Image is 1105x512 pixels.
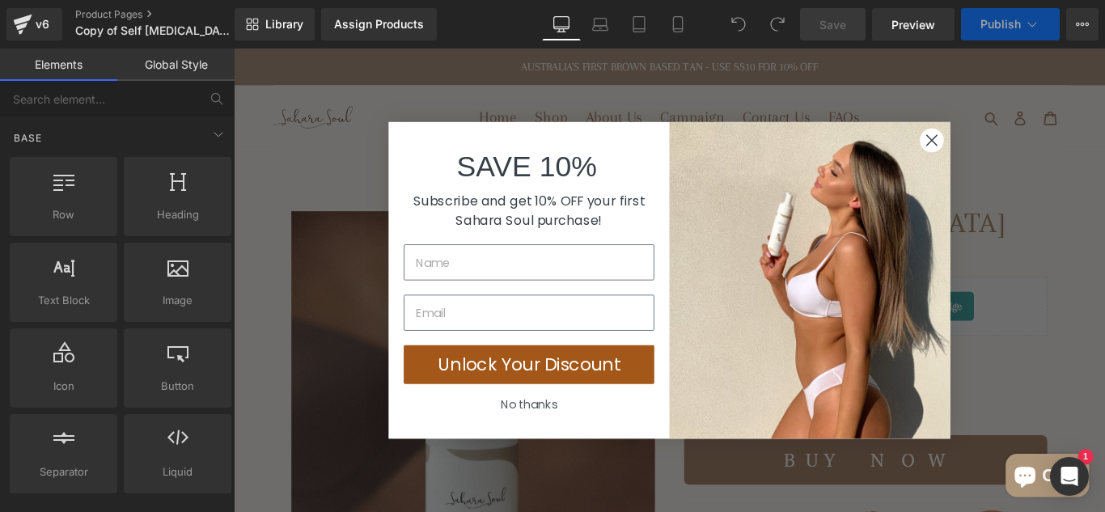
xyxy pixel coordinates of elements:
a: New Library [235,8,315,40]
div: Assign Products [334,18,424,31]
span: Text Block [15,292,112,309]
div: Open Intercom Messenger [1050,457,1089,496]
div: v6 [32,14,53,35]
a: Mobile [658,8,697,40]
a: Laptop [581,8,620,40]
a: Preview [872,8,955,40]
button: Unlock Your Discount [191,333,472,377]
span: Row [15,206,112,223]
button: More [1066,8,1099,40]
span: Image [129,292,227,309]
a: Product Pages [75,8,261,21]
button: Close dialog [770,89,798,117]
a: Global Style [117,49,235,81]
button: Redo [761,8,794,40]
span: Save [819,16,846,33]
span: Preview [891,16,935,33]
input: Email [191,277,472,317]
a: v6 [6,8,62,40]
button: Publish [961,8,1060,40]
span: Publish [980,18,1021,31]
a: Tablet [620,8,658,40]
span: Separator [15,463,112,480]
span: Library [265,17,303,32]
span: Copy of Self [MEDICAL_DATA] Foam 1 - 10k Call - Warda [75,24,231,37]
img: 2581ed4c-e9bb-4fb9-91a4-fb1e9a2260b4.jpeg [489,83,805,438]
input: Name [191,220,472,260]
button: No thanks [191,385,472,416]
span: Subscribe and get 10% OFF your first Sahara Soul purchase! [202,161,462,203]
span: Heading [129,206,227,223]
span: Button [129,378,227,395]
span: SAVE 10% [251,115,409,150]
a: Desktop [542,8,581,40]
span: Icon [15,378,112,395]
button: Undo [722,8,755,40]
span: Liquid [129,463,227,480]
span: Base [12,130,44,146]
inbox-online-store-chat: Shopify online store chat [862,455,966,508]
